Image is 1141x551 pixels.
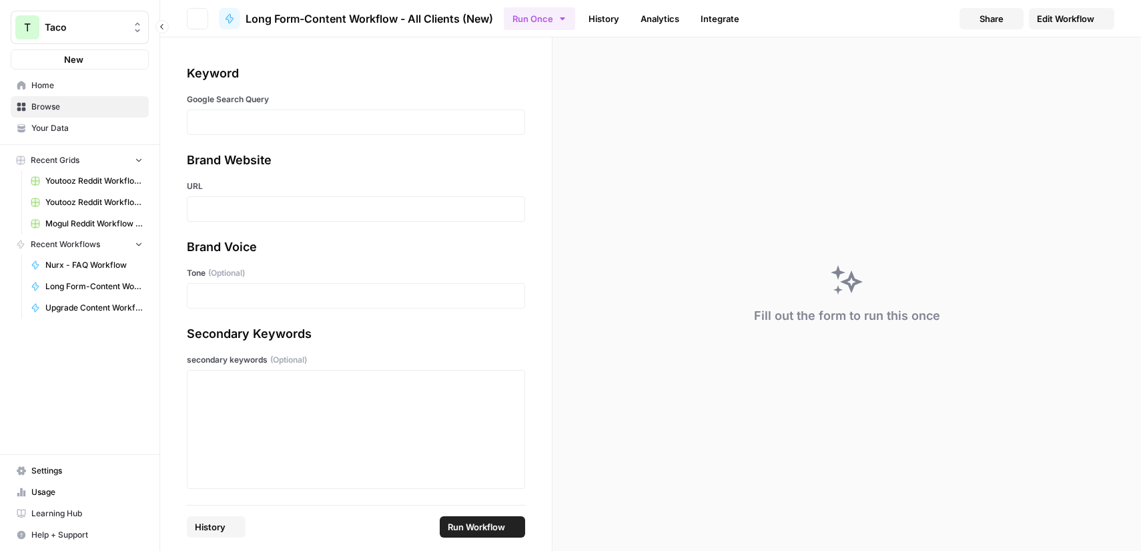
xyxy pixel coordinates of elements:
label: Google Search Query [187,94,525,106]
label: URL [187,180,525,192]
a: Mogul Reddit Workflow Grid (1) [25,213,149,234]
div: Secondary Keywords [187,325,525,343]
span: Share [980,12,1004,25]
a: Usage [11,482,149,503]
span: Settings [31,465,143,477]
button: Workspace: Taco [11,11,149,44]
span: Usage [31,486,143,498]
span: Your Data [31,122,143,134]
span: Upgrade Content Workflow - Nurx [45,302,143,314]
a: Home [11,75,149,96]
div: Brand Voice [187,238,525,256]
button: New [11,49,149,69]
span: Youtooz Reddit Workflow Grid (1) [45,175,143,187]
span: Edit Workflow [1037,12,1094,25]
a: Edit Workflow [1029,8,1114,29]
a: Browse [11,96,149,118]
span: New [64,53,83,66]
button: History [187,516,246,538]
span: History [195,520,226,534]
a: Analytics [633,8,687,29]
a: Youtooz Reddit Workflow Grid (1) [25,170,149,192]
span: Taco [45,21,125,34]
span: Browse [31,101,143,113]
button: Recent Workflows [11,234,149,254]
div: Keyword [187,64,525,83]
span: T [24,19,31,35]
div: Brand Website [187,151,525,170]
span: Long Form-Content Workflow - AI Clients (New) [45,281,143,293]
a: Your Data [11,118,149,139]
span: Home [31,79,143,91]
a: Settings [11,460,149,482]
span: Nurx - FAQ Workflow [45,259,143,271]
button: Run Once [504,7,575,30]
span: Youtooz Reddit Workflow Grid [45,196,143,208]
a: Upgrade Content Workflow - Nurx [25,297,149,319]
a: Learning Hub [11,503,149,524]
span: Help + Support [31,529,143,541]
span: Learning Hub [31,508,143,520]
a: Long Form-Content Workflow - All Clients (New) [219,8,493,29]
span: Run Workflow [448,520,505,534]
a: Youtooz Reddit Workflow Grid [25,192,149,213]
span: Recent Workflows [31,238,100,250]
button: Help + Support [11,524,149,546]
a: Integrate [693,8,747,29]
button: Run Workflow [440,516,525,538]
label: Tone [187,267,525,279]
span: Recent Grids [31,154,79,166]
span: Mogul Reddit Workflow Grid (1) [45,218,143,230]
span: (Optional) [208,267,245,279]
a: Long Form-Content Workflow - AI Clients (New) [25,276,149,297]
button: Share [960,8,1024,29]
label: secondary keywords [187,354,525,366]
div: Fill out the form to run this once [754,307,940,325]
a: History [581,8,627,29]
button: Recent Grids [11,150,149,170]
span: (Optional) [270,354,307,366]
a: Nurx - FAQ Workflow [25,254,149,276]
span: Long Form-Content Workflow - All Clients (New) [246,11,493,27]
